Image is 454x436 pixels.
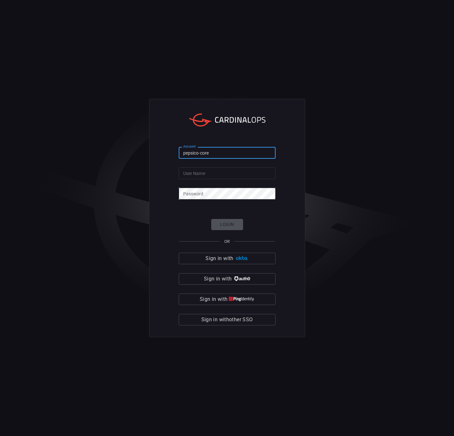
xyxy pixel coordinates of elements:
label: Account [183,144,196,149]
button: Sign in with [179,294,276,305]
span: Sign in with [205,254,233,263]
span: Sign in with other SSO [201,315,253,324]
span: Sign in with [204,274,232,283]
input: Type your account [179,147,276,159]
img: quu4iresuhQAAAABJRU5ErkJggg== [229,297,254,302]
img: Ad5vKXme8s1CQAAAABJRU5ErkJggg== [235,256,249,261]
button: Sign in withother SSO [179,314,276,325]
img: vP8Hhh4KuCH8AavWKdZY7RZgAAAAASUVORK5CYII= [233,276,250,281]
input: Type your user name [179,167,276,179]
button: Sign in with [179,273,276,285]
span: OR [224,239,230,244]
button: Sign in with [179,253,276,264]
span: Sign in with [200,295,227,304]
